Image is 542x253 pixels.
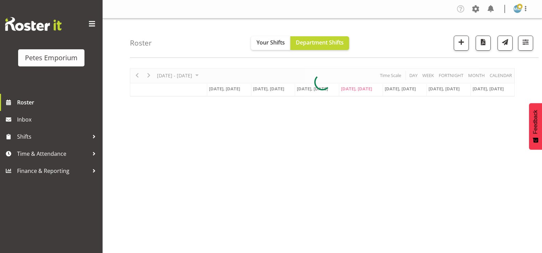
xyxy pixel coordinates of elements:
[290,36,349,50] button: Department Shifts
[498,36,513,51] button: Send a list of all shifts for the selected filtered period to all rostered employees.
[529,103,542,150] button: Feedback - Show survey
[476,36,491,51] button: Download a PDF of the roster according to the set date range.
[130,39,152,47] h4: Roster
[17,114,99,125] span: Inbox
[513,5,521,13] img: mandy-mosley3858.jpg
[256,39,285,46] span: Your Shifts
[532,110,539,134] span: Feedback
[25,53,78,63] div: Petes Emporium
[17,131,89,142] span: Shifts
[17,166,89,176] span: Finance & Reporting
[454,36,469,51] button: Add a new shift
[5,17,62,31] img: Rosterit website logo
[296,39,344,46] span: Department Shifts
[17,97,99,107] span: Roster
[17,149,89,159] span: Time & Attendance
[251,36,290,50] button: Your Shifts
[518,36,533,51] button: Filter Shifts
